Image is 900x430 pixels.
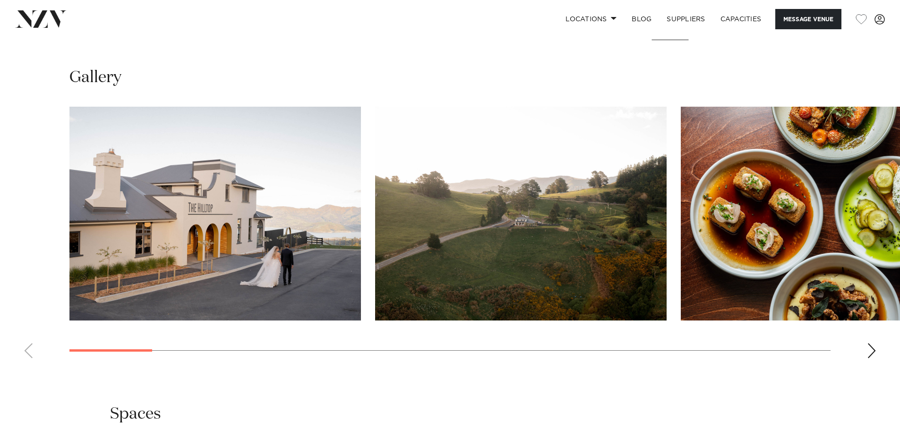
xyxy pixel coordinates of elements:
[69,67,121,88] h2: Gallery
[110,404,161,425] h2: Spaces
[775,9,841,29] button: Message Venue
[375,107,667,320] swiper-slide: 2 / 23
[15,10,67,27] img: nzv-logo.png
[558,9,624,29] a: Locations
[624,9,659,29] a: BLOG
[69,107,361,320] swiper-slide: 1 / 23
[659,9,712,29] a: SUPPLIERS
[713,9,769,29] a: Capacities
